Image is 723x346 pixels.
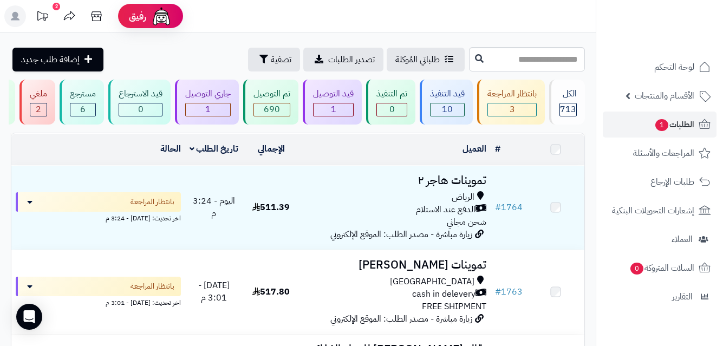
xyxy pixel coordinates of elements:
div: 3 [488,103,536,116]
div: 0 [119,103,162,116]
a: الكل713 [547,80,587,125]
span: المراجعات والأسئلة [633,146,694,161]
div: 10 [431,103,464,116]
a: مسترجع 6 [57,80,106,125]
div: 2 [53,3,60,10]
div: بانتظار المراجعة [487,88,537,100]
a: الحالة [160,142,181,155]
div: تم التوصيل [253,88,290,100]
span: تصدير الطلبات [328,53,375,66]
a: السلات المتروكة0 [603,255,717,281]
span: إشعارات التحويلات البنكية [612,203,694,218]
a: تصدير الطلبات [303,48,383,71]
div: 6 [70,103,95,116]
span: FREE SHIPMENT [422,300,486,313]
a: # [495,142,500,155]
span: [GEOGRAPHIC_DATA] [390,276,474,288]
a: الإجمالي [258,142,285,155]
span: اليوم - 3:24 م [193,194,235,220]
span: طلباتي المُوكلة [395,53,440,66]
span: 10 [442,103,453,116]
a: تحديثات المنصة [29,5,56,30]
img: ai-face.png [151,5,172,27]
a: التقارير [603,284,717,310]
a: بانتظار المراجعة 3 [475,80,547,125]
a: جاري التوصيل 1 [173,80,241,125]
span: 0 [630,263,643,275]
span: cash in delevery [412,288,476,301]
a: طلبات الإرجاع [603,169,717,195]
a: العميل [463,142,486,155]
span: # [495,285,501,298]
span: 2 [36,103,41,116]
a: #1763 [495,285,523,298]
div: اخر تحديث: [DATE] - 3:01 م [16,296,181,308]
span: زيارة مباشرة - مصدر الطلب: الموقع الإلكتروني [330,312,472,325]
a: لوحة التحكم [603,54,717,80]
span: بانتظار المراجعة [131,197,174,207]
span: الرياض [452,191,474,204]
span: التقارير [672,289,693,304]
span: 3 [510,103,515,116]
span: تصفية [271,53,291,66]
button: تصفية [248,48,300,71]
div: اخر تحديث: [DATE] - 3:24 م [16,212,181,223]
div: Open Intercom Messenger [16,304,42,330]
a: إضافة طلب جديد [12,48,103,71]
span: زيارة مباشرة - مصدر الطلب: الموقع الإلكتروني [330,228,472,241]
div: الكل [559,88,577,100]
a: قيد التوصيل 1 [301,80,364,125]
span: طلبات الإرجاع [650,174,694,190]
a: إشعارات التحويلات البنكية [603,198,717,224]
div: 2 [30,103,47,116]
div: 690 [254,103,290,116]
span: 0 [138,103,144,116]
span: 6 [80,103,86,116]
a: قيد التنفيذ 10 [418,80,475,125]
a: ملغي 2 [17,80,57,125]
h3: تموينات [PERSON_NAME] [304,259,486,271]
span: العملاء [672,232,693,247]
a: قيد الاسترجاع 0 [106,80,173,125]
a: تم التوصيل 690 [241,80,301,125]
span: الطلبات [654,117,694,132]
span: 1 [331,103,336,116]
span: إضافة طلب جديد [21,53,80,66]
div: 0 [377,103,407,116]
span: 517.80 [252,285,290,298]
img: logo-2.png [649,29,713,52]
span: 713 [560,103,576,116]
span: 690 [264,103,280,116]
span: شحن مجاني [447,216,486,229]
span: بانتظار المراجعة [131,281,174,292]
a: العملاء [603,226,717,252]
div: قيد التنفيذ [430,88,465,100]
a: #1764 [495,201,523,214]
a: المراجعات والأسئلة [603,140,717,166]
span: رفيق [129,10,146,23]
div: مسترجع [70,88,96,100]
span: لوحة التحكم [654,60,694,75]
span: [DATE] - 3:01 م [198,279,230,304]
div: 1 [186,103,230,116]
span: السلات المتروكة [629,260,694,276]
span: 511.39 [252,201,290,214]
span: الأقسام والمنتجات [635,88,694,103]
div: قيد الاسترجاع [119,88,162,100]
a: طلباتي المُوكلة [387,48,465,71]
span: 1 [205,103,211,116]
a: تاريخ الطلب [190,142,239,155]
span: الدفع عند الاستلام [416,204,476,216]
a: الطلبات1 [603,112,717,138]
div: تم التنفيذ [376,88,407,100]
span: 0 [389,103,395,116]
div: جاري التوصيل [185,88,231,100]
div: قيد التوصيل [313,88,354,100]
span: 1 [655,119,668,131]
h3: تموينات هاجر ٢ [304,174,486,187]
span: # [495,201,501,214]
a: تم التنفيذ 0 [364,80,418,125]
div: ملغي [30,88,47,100]
div: 1 [314,103,353,116]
